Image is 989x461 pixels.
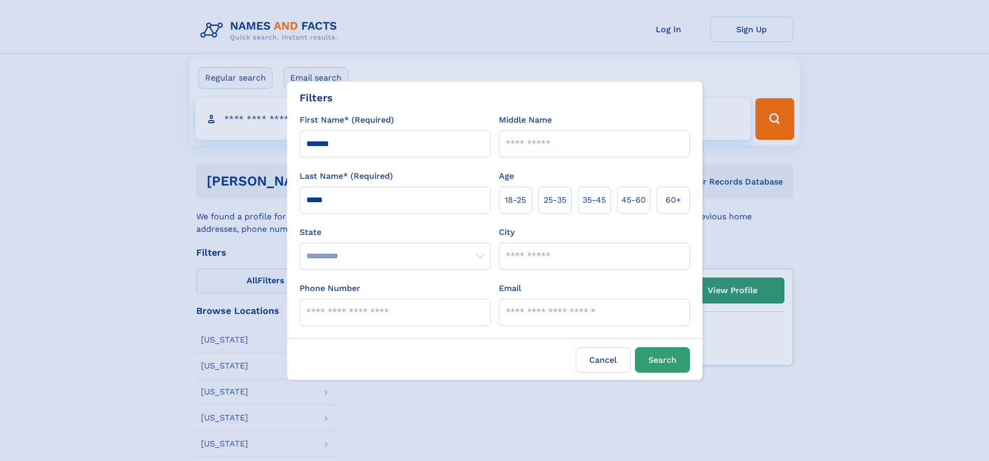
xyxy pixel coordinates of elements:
[300,90,333,106] div: Filters
[544,194,566,206] span: 25‑35
[576,347,631,373] label: Cancel
[666,194,681,206] span: 60+
[499,226,514,239] label: City
[621,194,646,206] span: 45‑60
[300,282,360,295] label: Phone Number
[499,114,552,126] label: Middle Name
[300,170,393,182] label: Last Name* (Required)
[582,194,606,206] span: 35‑45
[635,347,690,373] button: Search
[499,282,521,295] label: Email
[499,170,514,182] label: Age
[300,226,491,239] label: State
[505,194,526,206] span: 18‑25
[300,114,394,126] label: First Name* (Required)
